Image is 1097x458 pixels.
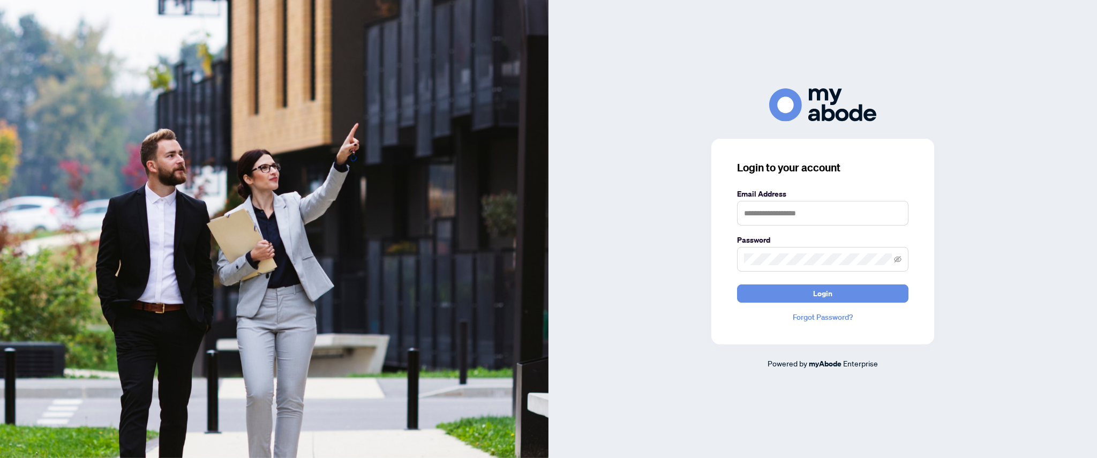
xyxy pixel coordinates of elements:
[737,311,908,323] a: Forgot Password?
[737,284,908,303] button: Login
[768,358,807,368] span: Powered by
[737,160,908,175] h3: Login to your account
[813,285,832,302] span: Login
[769,88,876,121] img: ma-logo
[737,234,908,246] label: Password
[737,188,908,200] label: Email Address
[843,358,878,368] span: Enterprise
[809,358,841,370] a: myAbode
[894,256,901,263] span: eye-invisible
